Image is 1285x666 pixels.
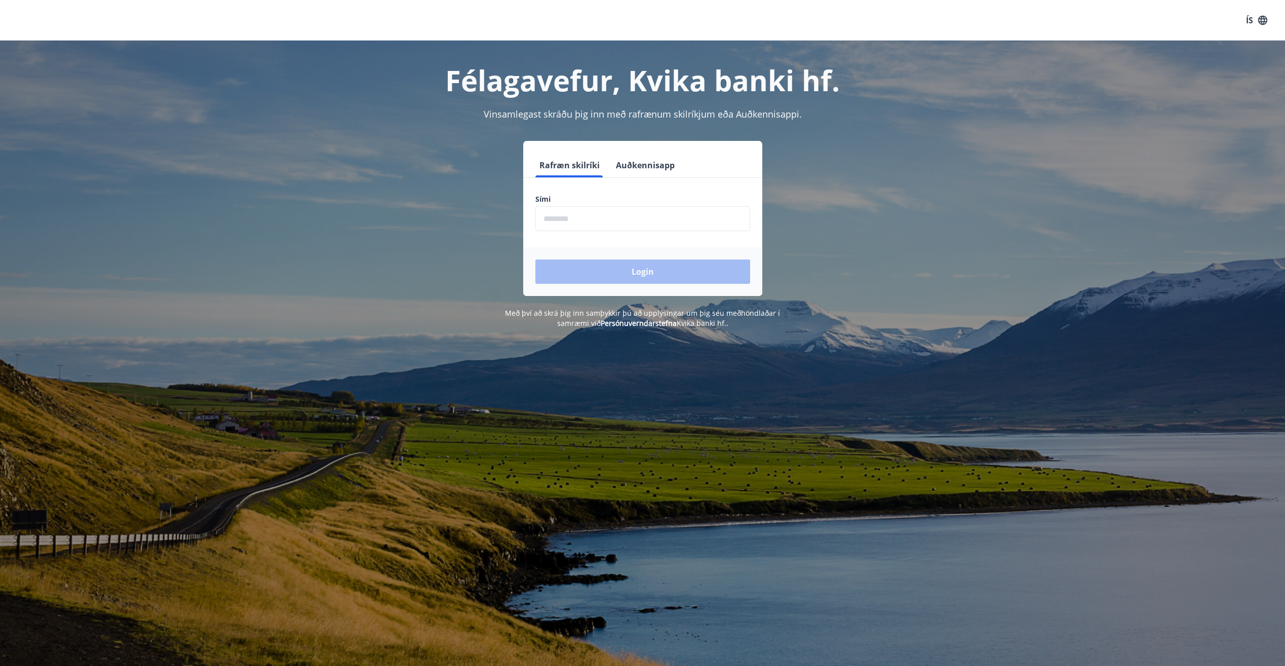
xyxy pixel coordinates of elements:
[612,153,679,177] button: Auðkennisapp
[290,61,995,99] h1: Félagavefur, Kvika banki hf.
[601,318,677,328] a: Persónuverndarstefna
[505,308,780,328] span: Með því að skrá þig inn samþykkir þú að upplýsingar um þig séu meðhöndlaðar í samræmi við Kvika b...
[484,108,802,120] span: Vinsamlegast skráðu þig inn með rafrænum skilríkjum eða Auðkennisappi.
[1240,11,1273,29] button: ÍS
[535,194,750,204] label: Sími
[535,153,604,177] button: Rafræn skilríki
